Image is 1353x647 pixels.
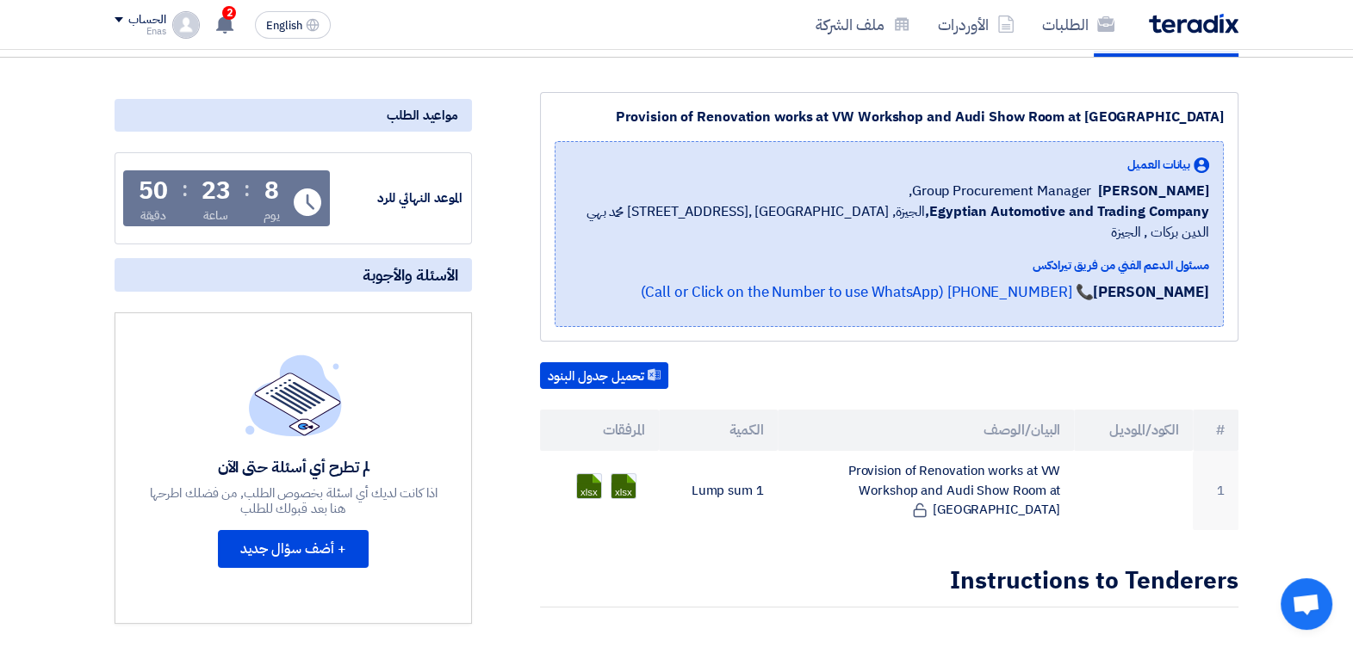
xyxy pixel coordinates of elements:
div: 23 [202,179,231,203]
span: English [266,20,302,32]
span: بيانات العميل [1127,156,1190,174]
div: الحساب [128,13,165,28]
img: profile_test.png [172,11,200,39]
span: الجيزة, [GEOGRAPHIC_DATA] ,[STREET_ADDRESS] محمد بهي الدين بركات , الجيزة [569,201,1209,243]
th: الكود/الموديل [1074,410,1193,451]
a: الأوردرات [924,4,1028,45]
div: يوم [264,206,280,225]
span: [PERSON_NAME] [1098,181,1209,201]
th: المرفقات [540,410,659,451]
th: # [1193,410,1238,451]
span: 2 [222,6,236,20]
span: Group Procurement Manager, [909,181,1091,201]
th: الكمية [659,410,778,451]
button: تحميل جدول البنود [540,362,668,390]
div: لم تطرح أي أسئلة حتى الآن [147,457,440,477]
strong: [PERSON_NAME] [1093,281,1209,303]
th: البيان/الوصف [778,410,1075,451]
td: Provision of Renovation works at VW Workshop and Audi Show Room at [GEOGRAPHIC_DATA] [778,451,1075,530]
b: Egyptian Automotive and Trading Company, [925,201,1209,222]
td: 1 Lump sum [659,451,778,530]
div: دقيقة [140,206,167,225]
img: Teradix logo [1149,14,1238,34]
div: Provision of Renovation works at VW Workshop and Audi Show Room at [GEOGRAPHIC_DATA] [555,107,1224,127]
a: ____1756376709214.xlsx [577,474,715,577]
div: الموعد النهائي للرد [333,188,462,208]
button: English [255,11,331,39]
div: مسئول الدعم الفني من فريق تيرادكس [569,256,1209,274]
div: Enas [115,27,165,36]
div: 50 [139,179,168,203]
img: empty_state_list.svg [245,354,342,435]
div: مواعيد الطلب [115,99,472,132]
a: ___1756376704597.xlsx [611,474,749,577]
div: اذا كانت لديك أي اسئلة بخصوص الطلب, من فضلك اطرحها هنا بعد قبولك للطلب [147,485,440,516]
a: Open chat [1281,578,1332,630]
div: 8 [264,179,279,203]
a: الطلبات [1028,4,1128,45]
button: + أضف سؤال جديد [218,530,369,568]
div: : [182,174,188,205]
h2: Instructions to Tenderers [540,564,1238,607]
td: 1 [1193,451,1238,530]
div: : [244,174,250,205]
span: الأسئلة والأجوبة [363,265,458,285]
a: ملف الشركة [802,4,924,45]
a: 📞 [PHONE_NUMBER] (Call or Click on the Number to use WhatsApp) [640,281,1093,303]
div: ساعة [203,206,228,225]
